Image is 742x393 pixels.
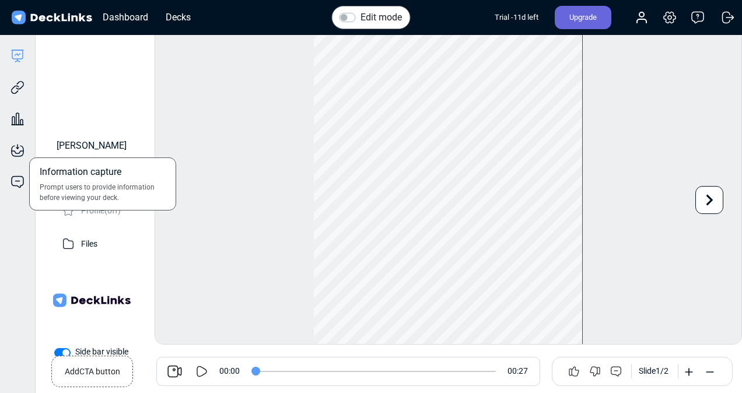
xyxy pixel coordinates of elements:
div: Slide 1 / 2 [639,365,668,377]
div: Upgrade [555,6,611,29]
label: Edit mode [360,10,402,24]
span: 00:27 [508,365,528,377]
div: [PERSON_NAME] [57,139,127,153]
img: DeckLinks [9,9,94,26]
label: Side bar visible [75,346,128,358]
span: Prompt users to provide information before viewing your deck. [40,182,166,203]
span: 00:00 [219,365,240,377]
img: Company Banner [51,259,132,341]
div: Dashboard [97,10,154,24]
div: Trial - 11 d left [495,6,538,29]
small: Add CTA button [65,361,120,378]
div: Decks [160,10,197,24]
p: Files [81,236,97,250]
span: Information capture [40,165,121,182]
